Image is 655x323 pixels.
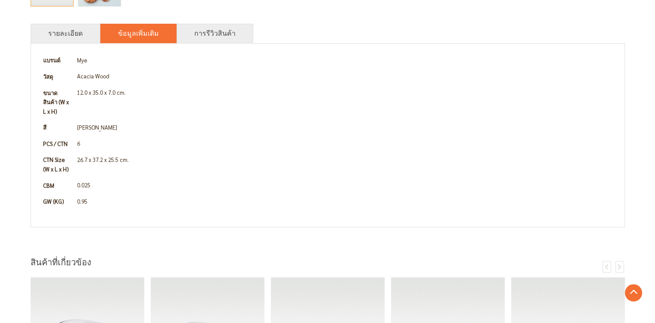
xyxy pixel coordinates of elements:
[40,136,74,152] th: PCS / CTN
[118,28,159,38] a: ข้อมูลเพิ่มเติม
[40,177,74,194] th: CBM
[40,85,74,120] th: ขนาดสินค้า (W x L x H)
[40,68,74,85] th: วัสดุ
[74,85,616,120] td: 12.0 x 35.0 x 7.0 cm.
[31,256,91,269] span: สินค้าที่เกี่ยวข้อง
[74,119,616,136] td: [PERSON_NAME]
[40,52,74,68] th: แบรนด์
[74,177,616,194] td: 0.025
[625,284,642,301] a: Go to Top
[74,52,616,68] td: Mye
[74,152,616,177] td: 26.7 x 37.2 x 25.5 cm.
[602,261,611,273] div: prev
[40,119,74,136] th: สี
[74,193,616,210] td: 0.95
[194,28,236,38] a: การรีวิวสินค้า
[48,28,83,38] a: รายละเอียด
[40,193,74,210] th: GW (KG)
[74,68,616,85] td: Acacia Wood
[74,136,616,152] td: 6
[615,261,624,273] div: next
[40,152,74,177] th: CTN Size (W x L x H)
